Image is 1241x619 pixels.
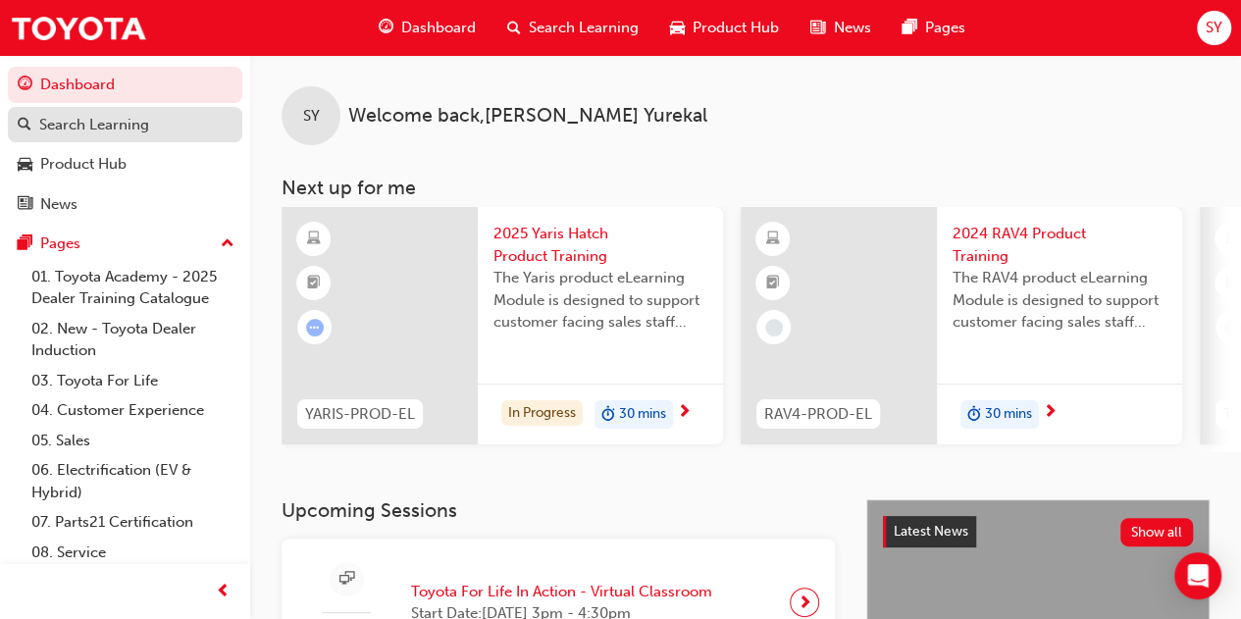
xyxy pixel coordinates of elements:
[501,400,583,427] div: In Progress
[677,404,692,422] span: next-icon
[765,319,783,336] span: learningRecordVerb_NONE-icon
[766,271,780,296] span: booktick-icon
[363,8,491,48] a: guage-iconDashboard
[18,117,31,134] span: search-icon
[507,16,521,40] span: search-icon
[10,6,147,50] img: Trak
[886,8,980,48] a: pages-iconPages
[18,156,32,174] span: car-icon
[764,403,872,426] span: RAV4-PROD-EL
[216,580,231,604] span: prev-icon
[953,223,1166,267] span: 2024 RAV4 Product Training
[24,426,242,456] a: 05. Sales
[741,207,1182,444] a: RAV4-PROD-EL2024 RAV4 Product TrainingThe RAV4 product eLearning Module is designed to support cu...
[902,16,916,40] span: pages-icon
[924,17,964,39] span: Pages
[8,186,242,223] a: News
[883,516,1193,547] a: Latest NewsShow all
[8,63,242,226] button: DashboardSearch LearningProduct HubNews
[795,8,886,48] a: news-iconNews
[619,403,666,426] span: 30 mins
[693,17,779,39] span: Product Hub
[1174,552,1221,599] div: Open Intercom Messenger
[40,232,80,255] div: Pages
[1120,518,1194,546] button: Show all
[601,402,615,428] span: duration-icon
[411,581,712,603] span: Toyota For Life In Action - Virtual Classroom
[379,16,393,40] span: guage-icon
[306,319,324,336] span: learningRecordVerb_ATTEMPT-icon
[24,455,242,507] a: 06. Electrification (EV & Hybrid)
[305,403,415,426] span: YARIS-PROD-EL
[985,403,1032,426] span: 30 mins
[24,538,242,568] a: 08. Service
[24,395,242,426] a: 04. Customer Experience
[307,271,321,296] span: booktick-icon
[1206,17,1222,39] span: SY
[307,227,321,252] span: learningResourceType_ELEARNING-icon
[8,226,242,262] button: Pages
[401,17,476,39] span: Dashboard
[339,567,354,592] span: sessionType_ONLINE_URL-icon
[24,366,242,396] a: 03. Toyota For Life
[282,499,835,522] h3: Upcoming Sessions
[8,146,242,182] a: Product Hub
[1197,11,1231,45] button: SY
[18,77,32,94] span: guage-icon
[40,153,127,176] div: Product Hub
[282,207,723,444] a: YARIS-PROD-EL2025 Yaris Hatch Product TrainingThe Yaris product eLearning Module is designed to s...
[40,193,78,216] div: News
[348,105,707,128] span: Welcome back , [PERSON_NAME] Yurekal
[1225,227,1239,252] span: learningResourceType_ELEARNING-icon
[24,507,242,538] a: 07. Parts21 Certification
[18,235,32,253] span: pages-icon
[18,196,32,214] span: news-icon
[250,177,1241,199] h3: Next up for me
[810,16,825,40] span: news-icon
[8,107,242,143] a: Search Learning
[654,8,795,48] a: car-iconProduct Hub
[833,17,870,39] span: News
[1225,271,1239,296] span: booktick-icon
[953,267,1166,334] span: The RAV4 product eLearning Module is designed to support customer facing sales staff with introdu...
[894,523,968,540] span: Latest News
[221,232,234,257] span: up-icon
[766,227,780,252] span: learningResourceType_ELEARNING-icon
[39,114,149,136] div: Search Learning
[529,17,639,39] span: Search Learning
[24,262,242,314] a: 01. Toyota Academy - 2025 Dealer Training Catalogue
[798,589,812,616] span: next-icon
[303,105,320,128] span: SY
[8,67,242,103] a: Dashboard
[493,267,707,334] span: The Yaris product eLearning Module is designed to support customer facing sales staff with introd...
[967,402,981,428] span: duration-icon
[493,223,707,267] span: 2025 Yaris Hatch Product Training
[1043,404,1058,422] span: next-icon
[670,16,685,40] span: car-icon
[24,314,242,366] a: 02. New - Toyota Dealer Induction
[491,8,654,48] a: search-iconSearch Learning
